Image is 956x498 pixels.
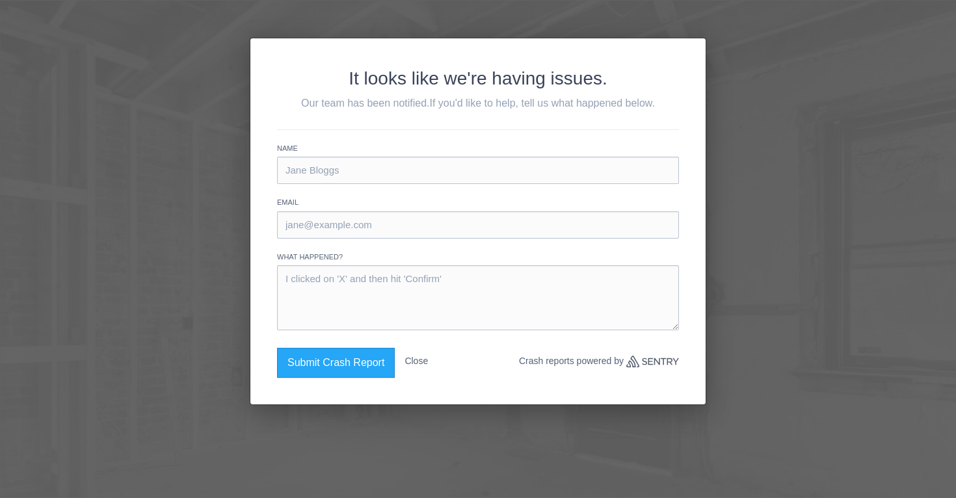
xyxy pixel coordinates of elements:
[277,65,679,92] h2: It looks like we're having issues.
[430,98,655,109] span: If you'd like to help, tell us what happened below.
[405,348,428,374] button: Close
[277,143,679,154] label: Name
[277,348,395,378] button: Submit Crash Report
[277,211,679,239] input: jane@example.com
[626,356,679,367] a: Sentry
[277,197,679,208] label: Email
[277,96,679,111] p: Our team has been notified.
[519,348,679,374] p: Crash reports powered by
[277,252,679,263] label: What happened?
[277,157,679,184] input: Jane Bloggs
